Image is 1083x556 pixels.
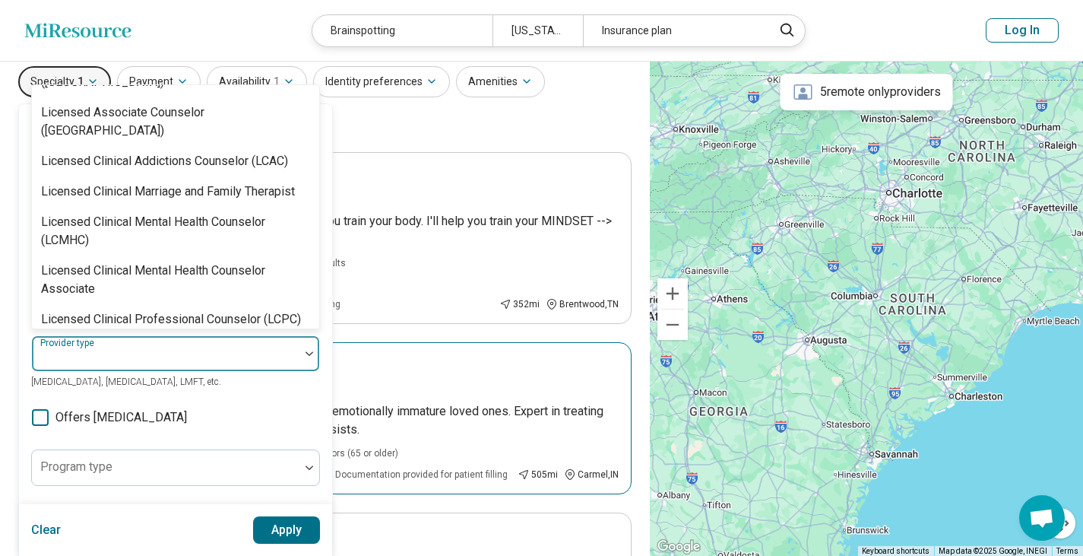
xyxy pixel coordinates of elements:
span: [MEDICAL_DATA], [MEDICAL_DATA], LMFT, etc. [31,376,221,387]
div: 352 mi [499,297,540,311]
label: Provider type [40,338,97,348]
div: Licensed Clinical Mental Health Counselor (LCMHC) [41,213,310,249]
div: Licensed Associate Counselor ([GEOGRAPHIC_DATA]) [41,103,310,140]
div: 505 mi [518,468,558,481]
a: Terms (opens in new tab) [1056,547,1078,555]
div: Open chat [1019,495,1065,541]
button: Apply [253,516,321,544]
button: Payment [117,66,201,97]
span: 1 [274,74,280,90]
label: Program type [40,459,112,474]
button: Amenities [456,66,545,97]
button: Identity preferences [313,66,450,97]
div: Insurance plan [583,15,763,46]
span: Documentation provided for patient filling [335,468,508,481]
div: Licensed Clinical Addictions Counselor (LCAC) [41,152,288,170]
button: Clear [31,516,62,544]
button: Log In [986,18,1059,43]
p: As an athlete you have many people who help you train your body. I'll help you train your MINDSET... [77,212,619,249]
button: Zoom in [657,278,688,309]
button: Specialty1 [18,66,111,97]
button: Availability1 [207,66,307,97]
div: Licensed Clinical Professional Counselor (LCPC) [41,310,301,329]
p: I help anxious, driven adults set limits with their emotionally immature loved ones. Expert in tr... [77,402,619,439]
button: Zoom out [657,310,688,340]
div: Licensed Clinical Mental Health Counselor Associate [41,262,310,298]
span: 1 [78,74,84,90]
span: Map data ©2025 Google, INEGI [939,547,1047,555]
div: Licensed Clinical Marriage and Family Therapist [41,183,295,201]
div: Carmel , IN [564,468,619,481]
div: 5 remote only providers [781,74,953,110]
div: Brentwood , TN [546,297,619,311]
div: Brainspotting [312,15,492,46]
span: Offers [MEDICAL_DATA] [55,408,187,427]
div: [US_STATE] [492,15,583,46]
